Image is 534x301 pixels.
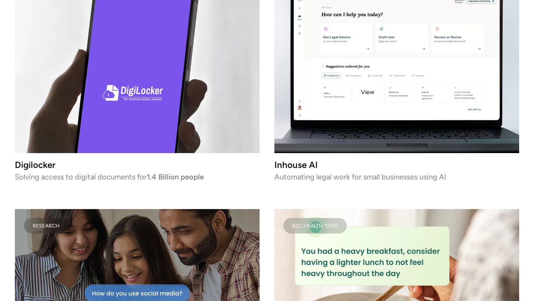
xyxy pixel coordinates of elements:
[15,162,260,170] h3: Digilocker
[147,172,204,181] strong: 1.4 Billion people
[33,224,60,228] div: Research
[274,174,519,179] p: Automating legal work for small businesses using AI
[274,162,519,168] h3: Inhouse AI
[15,174,260,179] p: Solving access to digital documents for
[292,224,338,228] div: B2C Health Tech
